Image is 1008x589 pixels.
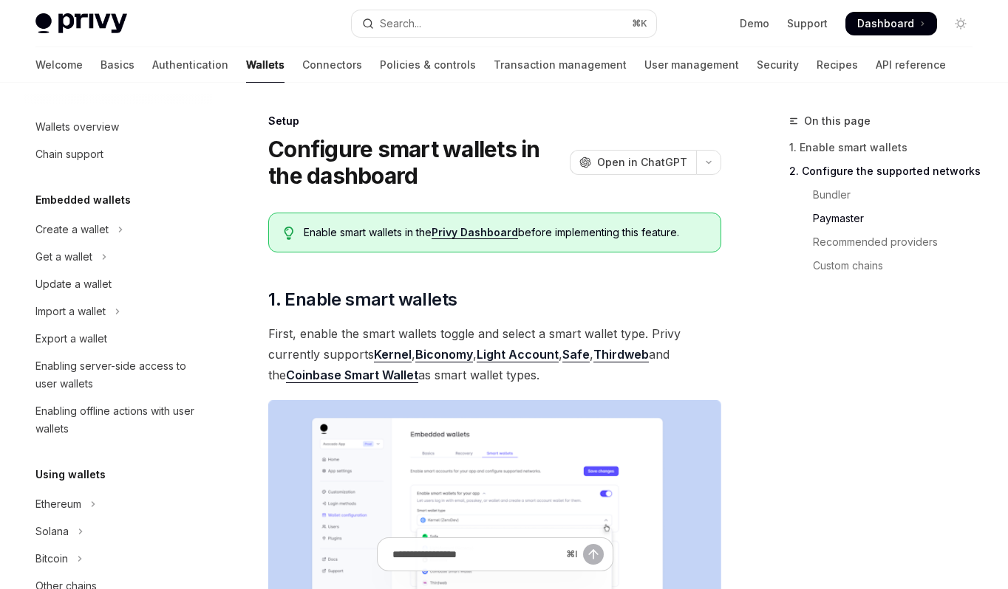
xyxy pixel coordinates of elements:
a: Light Account [477,347,559,362]
a: Dashboard [845,12,937,35]
span: On this page [804,112,871,130]
a: Connectors [302,47,362,83]
a: Policies & controls [380,47,476,83]
a: Welcome [35,47,83,83]
a: 2. Configure the supported networks [789,159,984,183]
a: Kernel [374,347,412,362]
span: ⌘ K [632,18,647,30]
span: Dashboard [857,16,914,31]
button: Toggle Solana section [24,518,213,545]
div: Export a wallet [35,330,107,348]
div: Get a wallet [35,248,92,266]
a: User management [644,47,739,83]
button: Toggle Create a wallet section [24,216,213,243]
a: API reference [876,47,946,83]
div: Enabling offline actions with user wallets [35,402,204,438]
span: Enable smart wallets in the before implementing this feature. [304,225,706,240]
a: Chain support [24,141,213,168]
button: Toggle dark mode [949,12,973,35]
a: Wallets [246,47,285,83]
span: First, enable the smart wallets toggle and select a smart wallet type. Privy currently supports ,... [268,323,721,385]
div: Setup [268,114,721,128]
input: Ask a question... [392,538,560,571]
a: Export a wallet [24,325,213,352]
a: Security [757,47,799,83]
a: Demo [740,16,769,31]
img: light logo [35,13,127,34]
button: Open search [352,10,656,37]
a: Recommended providers [789,230,984,254]
a: Coinbase Smart Wallet [286,368,418,383]
a: Enabling offline actions with user wallets [24,398,213,442]
div: Search... [380,15,421,32]
a: Wallets overview [24,114,213,140]
h1: Configure smart wallets in the dashboard [268,136,564,189]
span: 1. Enable smart wallets [268,288,457,311]
a: Authentication [152,47,228,83]
a: Custom chains [789,254,984,278]
a: Basics [101,47,134,83]
a: Bundler [789,183,984,207]
span: Open in ChatGPT [597,155,687,170]
a: Biconomy [415,347,473,362]
svg: Tip [284,227,294,240]
h5: Using wallets [35,466,106,483]
button: Toggle Bitcoin section [24,545,213,572]
div: Update a wallet [35,275,112,293]
a: Privy Dashboard [432,226,518,239]
button: Toggle Ethereum section [24,491,213,517]
h5: Embedded wallets [35,191,131,209]
a: Safe [562,347,590,362]
button: Open in ChatGPT [570,150,696,175]
button: Toggle Import a wallet section [24,298,213,325]
div: Create a wallet [35,221,109,238]
a: Thirdweb [593,347,649,362]
a: Enabling server-side access to user wallets [24,353,213,397]
a: Support [787,16,828,31]
a: Recipes [817,47,858,83]
a: 1. Enable smart wallets [789,136,984,159]
button: Toggle Get a wallet section [24,244,213,270]
a: Paymaster [789,207,984,230]
div: Wallets overview [35,118,119,136]
div: Enabling server-side access to user wallets [35,357,204,393]
button: Send message [583,544,604,565]
div: Chain support [35,145,103,163]
div: Ethereum [35,495,81,513]
a: Transaction management [494,47,627,83]
div: Import a wallet [35,303,106,320]
div: Bitcoin [35,550,68,568]
a: Update a wallet [24,271,213,297]
div: Solana [35,523,69,540]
